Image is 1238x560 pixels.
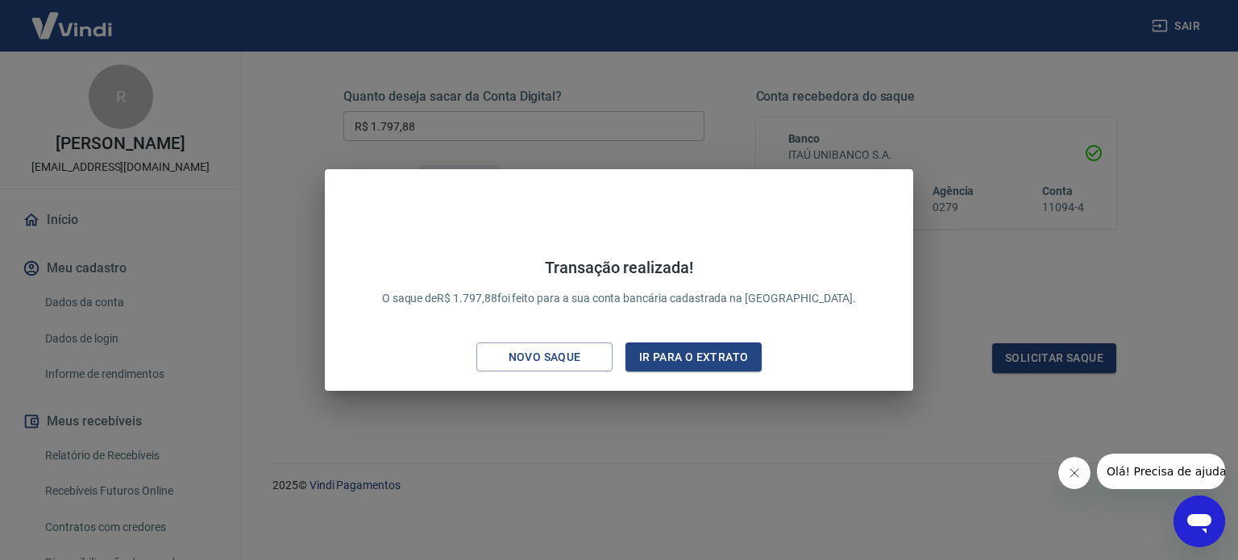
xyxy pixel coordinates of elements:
[382,258,857,277] h4: Transação realizada!
[1058,457,1091,489] iframe: Fechar mensagem
[1097,454,1225,489] iframe: Mensagem da empresa
[476,342,613,372] button: Novo saque
[10,11,135,24] span: Olá! Precisa de ajuda?
[625,342,762,372] button: Ir para o extrato
[1174,496,1225,547] iframe: Botão para abrir a janela de mensagens
[382,258,857,307] p: O saque de R$ 1.797,88 foi feito para a sua conta bancária cadastrada na [GEOGRAPHIC_DATA].
[489,347,600,367] div: Novo saque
